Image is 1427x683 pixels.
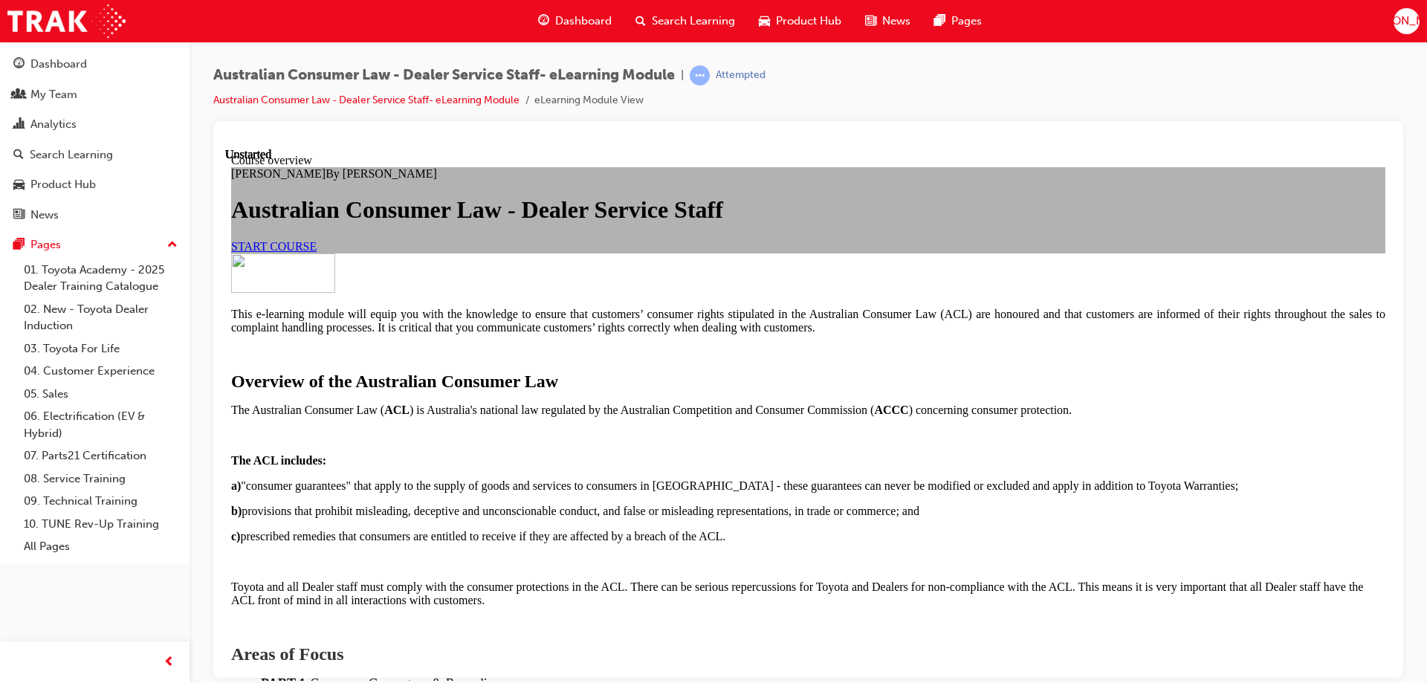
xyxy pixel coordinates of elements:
span: search-icon [635,12,646,30]
span: This e-learning module will equip you with the knowledge to ensure that customers’ consumer right... [6,160,1160,186]
span: The Australian Consumer Law ( ) is Australia's national law regulated by the Australian Competiti... [6,256,847,268]
span: prev-icon [164,653,175,672]
a: Australian Consumer Law - Dealer Service Staff- eLearning Module [213,94,520,106]
span: Course overview [6,6,87,19]
span: News [882,13,910,30]
span: | [681,67,684,84]
a: Product Hub [6,171,184,198]
span: guage-icon [13,58,25,71]
a: car-iconProduct Hub [747,6,853,36]
div: Pages [30,236,61,253]
span: Pages [951,13,982,30]
a: 06. Electrification (EV & Hybrid) [18,405,184,444]
button: Pages [6,231,184,259]
a: News [6,201,184,229]
span: Dashboard [555,13,612,30]
span: people-icon [13,88,25,102]
strong: ACL [159,256,184,268]
span: Australian Consumer Law - Dealer Service Staff- eLearning Module [213,67,675,84]
a: START COURSE [6,92,91,105]
a: search-iconSearch Learning [624,6,747,36]
span: learningRecordVerb_ATTEMPT-icon [690,65,710,85]
a: My Team [6,81,184,109]
h1: Australian Consumer Law - Dealer Service Staff [6,48,1160,76]
span: Toyota and all Dealer staff must comply with the consumer protections in the ACL. There can be se... [6,433,1138,459]
span: guage-icon [538,12,549,30]
div: Product Hub [30,176,96,193]
span: Search Learning [652,13,735,30]
div: News [30,207,59,224]
span: Areas of Focus [6,496,119,516]
span: chart-icon [13,118,25,132]
div: Search Learning [30,146,113,164]
span: "consumer guarantees" that apply to the supply of goods and services to consumers in [GEOGRAPHIC_... [6,331,1013,344]
li: eLearning Module View [534,92,644,109]
button: DashboardMy TeamAnalyticsSearch LearningProduct HubNews [6,48,184,231]
span: pages-icon [934,12,945,30]
a: pages-iconPages [922,6,994,36]
span: up-icon [167,236,178,255]
a: 05. Sales [18,383,184,406]
span: provisions that prohibit misleading, deceptive and unconscionable conduct, and false or misleadin... [6,357,694,369]
a: Dashboard [6,51,184,78]
span: Overview of the Australian Consumer Law [6,224,333,243]
button: [PERSON_NAME] [1394,8,1420,34]
a: 08. Service Training [18,467,184,491]
strong: a) [6,331,16,344]
span: PART 1: [36,528,85,543]
a: news-iconNews [853,6,922,36]
a: 03. Toyota For Life [18,337,184,360]
a: 09. Technical Training [18,490,184,513]
span: [PERSON_NAME] [6,19,100,32]
span: news-icon [13,209,25,222]
a: 02. New - Toyota Dealer Induction [18,298,184,337]
a: Analytics [6,111,184,138]
span: news-icon [865,12,876,30]
a: 04. Customer Experience [18,360,184,383]
span: prescribed remedies that consumers are entitled to receive if they are affected by a breach of th... [6,382,500,395]
div: Analytics [30,116,77,133]
a: All Pages [18,535,184,558]
span: search-icon [13,149,24,162]
span: pages-icon [13,239,25,252]
div: Attempted [716,68,766,82]
a: 10. TUNE Rev-Up Training [18,513,184,536]
span: Product Hub [776,13,841,30]
img: Trak [7,4,126,38]
div: Dashboard [30,56,87,73]
strong: ACCC [649,256,683,268]
div: My Team [30,86,77,103]
strong: The ACL includes: [6,306,101,319]
span: car-icon [13,178,25,192]
span: car-icon [759,12,770,30]
a: 07. Parts21 Certification [18,444,184,467]
a: Search Learning [6,141,184,169]
strong: b) [6,357,16,369]
strong: c) [6,382,15,395]
a: guage-iconDashboard [526,6,624,36]
a: 01. Toyota Academy - 2025 Dealer Training Catalogue [18,259,184,298]
span: By [PERSON_NAME] [100,19,212,32]
span: Consumer Guarantees & Remedies [85,528,273,543]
